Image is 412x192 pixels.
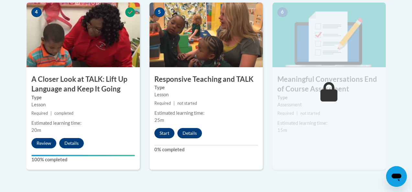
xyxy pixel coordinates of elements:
button: Details [59,138,84,148]
h3: Meaningful Conversations End of Course Assessment [273,74,386,94]
label: 0% completed [154,146,258,153]
span: 20m [31,127,41,133]
span: Required [277,111,294,116]
h3: Responsive Teaching and TALK [150,74,263,84]
img: Course Image [27,3,140,67]
button: Details [177,128,202,138]
iframe: Button to launch messaging window [386,166,407,187]
button: Start [154,128,174,138]
label: 100% completed [31,156,135,163]
div: Lesson [154,91,258,98]
div: Estimated learning time: [31,120,135,127]
img: Course Image [150,3,263,67]
span: Required [31,111,48,116]
div: Estimated learning time: [277,120,381,127]
span: not started [177,101,197,106]
div: Lesson [31,101,135,108]
button: Review [31,138,56,148]
div: Assessment [277,101,381,108]
span: not started [300,111,320,116]
div: Your progress [31,155,135,156]
span: 5 [154,7,165,17]
span: completed [54,111,73,116]
span: 4 [31,7,42,17]
span: 15m [277,127,287,133]
label: Type [277,94,381,101]
img: Course Image [273,3,386,67]
div: Estimated learning time: [154,110,258,117]
span: 25m [154,117,164,123]
h3: A Closer Look at TALK: Lift Up Language and Keep It Going [27,74,140,94]
span: Required [154,101,171,106]
label: Type [31,94,135,101]
label: Type [154,84,258,91]
span: 6 [277,7,288,17]
span: | [173,101,175,106]
span: | [296,111,298,116]
span: | [50,111,52,116]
